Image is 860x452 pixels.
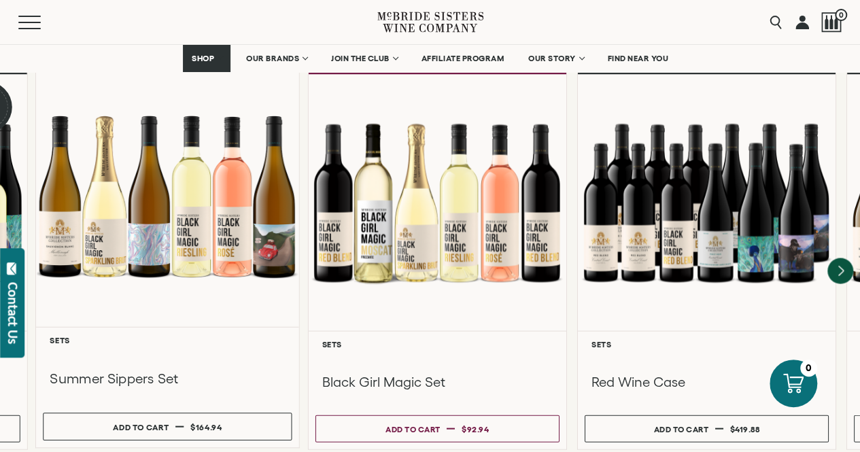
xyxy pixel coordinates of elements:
[6,282,20,344] div: Contact Us
[50,335,286,344] h6: Sets
[183,45,230,72] a: SHOP
[50,370,286,388] h3: Summer Sippers Set
[190,422,222,431] span: $164.94
[528,54,576,63] span: OUR STORY
[246,54,299,63] span: OUR BRANDS
[591,372,822,390] h3: Red Wine Case
[237,45,315,72] a: OUR BRANDS
[608,54,669,63] span: FIND NEAR YOU
[835,9,847,21] span: 0
[599,45,678,72] a: FIND NEAR YOU
[385,419,441,438] div: Add to cart
[422,54,504,63] span: AFFILIATE PROGRAM
[413,45,513,72] a: AFFILIATE PROGRAM
[322,45,406,72] a: JOIN THE CLUB
[322,372,552,390] h3: Black Girl Magic Set
[800,360,817,377] div: 0
[654,419,709,438] div: Add to cart
[331,54,390,63] span: JOIN THE CLUB
[322,339,552,348] h6: Sets
[591,339,822,348] h6: Sets
[827,258,853,283] button: Next
[192,54,215,63] span: SHOP
[519,45,592,72] a: OUR STORY
[35,56,300,447] a: Summer Sippers Set Sets Summer Sippers Set Add to cart $164.94
[18,16,67,29] button: Mobile Menu Trigger
[113,416,169,436] div: Add to cart
[462,424,489,433] span: $92.94
[729,424,759,433] span: $419.88
[44,413,292,440] button: Add to cart $164.94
